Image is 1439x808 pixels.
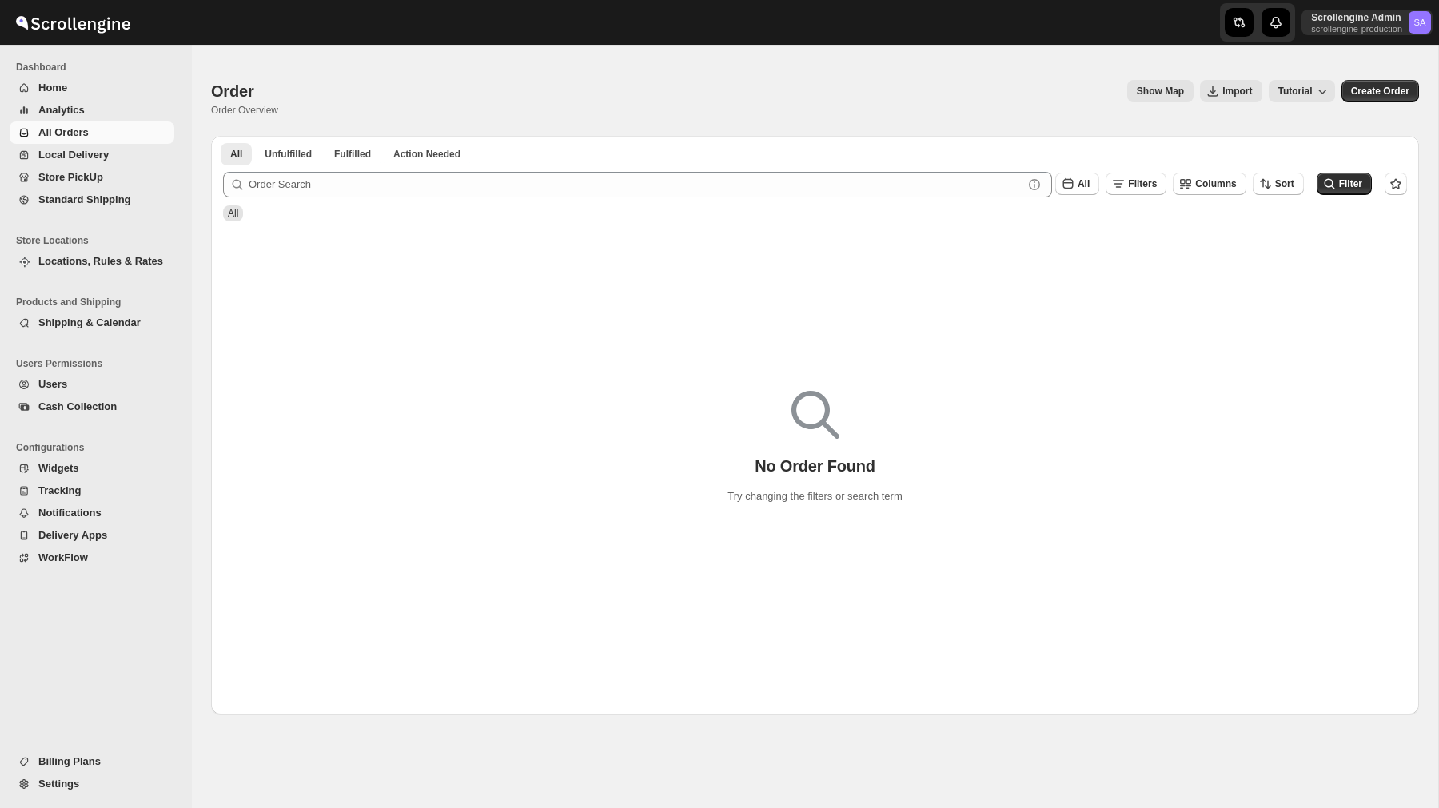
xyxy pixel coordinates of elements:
[38,551,88,563] span: WorkFlow
[38,529,107,541] span: Delivery Apps
[1311,24,1402,34] p: scrollengine-production
[1409,11,1431,34] span: Scrollengine Admin
[755,456,875,476] p: No Order Found
[211,104,278,117] p: Order Overview
[1137,85,1184,98] span: Show Map
[10,373,174,396] button: Users
[1078,178,1090,189] span: All
[1106,173,1166,195] button: Filters
[1341,80,1419,102] button: Create custom order
[38,462,78,474] span: Widgets
[16,296,181,308] span: Products and Shipping
[10,773,174,795] button: Settings
[393,148,460,161] span: Action Needed
[1253,173,1304,195] button: Sort
[384,143,470,165] button: ActionNeeded
[38,193,131,205] span: Standard Shipping
[16,234,181,247] span: Store Locations
[1301,10,1433,35] button: User menu
[38,171,103,183] span: Store PickUp
[38,149,109,161] span: Local Delivery
[38,484,81,496] span: Tracking
[10,457,174,480] button: Widgets
[1127,80,1194,102] button: Map action label
[230,148,242,161] span: All
[249,172,1023,197] input: Order Search
[10,121,174,144] button: All Orders
[334,148,371,161] span: Fulfilled
[13,2,133,42] img: ScrollEngine
[221,143,252,165] button: All
[38,778,79,790] span: Settings
[10,524,174,547] button: Delivery Apps
[791,391,839,439] img: Empty search results
[1195,178,1236,189] span: Columns
[1351,85,1409,98] span: Create Order
[727,488,902,504] p: Try changing the filters or search term
[10,99,174,121] button: Analytics
[1311,11,1402,24] p: Scrollengine Admin
[325,143,381,165] button: Fulfilled
[38,755,101,767] span: Billing Plans
[16,441,181,454] span: Configurations
[255,143,321,165] button: Unfulfilled
[16,61,181,74] span: Dashboard
[38,378,67,390] span: Users
[38,316,141,328] span: Shipping & Calendar
[10,480,174,502] button: Tracking
[10,547,174,569] button: WorkFlow
[1200,80,1262,102] button: Import
[211,82,253,100] span: Order
[38,507,102,519] span: Notifications
[10,750,174,773] button: Billing Plans
[228,208,238,219] span: All
[1222,85,1252,98] span: Import
[1173,173,1246,195] button: Columns
[10,502,174,524] button: Notifications
[38,82,67,94] span: Home
[10,250,174,273] button: Locations, Rules & Rates
[1414,18,1426,27] text: SA
[38,255,163,267] span: Locations, Rules & Rates
[38,400,117,412] span: Cash Collection
[38,126,89,138] span: All Orders
[10,312,174,334] button: Shipping & Calendar
[1317,173,1372,195] button: Filter
[1128,178,1157,189] span: Filters
[1275,178,1294,189] span: Sort
[1055,173,1099,195] button: All
[1269,80,1335,102] button: Tutorial
[38,104,85,116] span: Analytics
[16,357,181,370] span: Users Permissions
[10,77,174,99] button: Home
[265,148,312,161] span: Unfulfilled
[1278,86,1313,97] span: Tutorial
[1339,178,1362,189] span: Filter
[10,396,174,418] button: Cash Collection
